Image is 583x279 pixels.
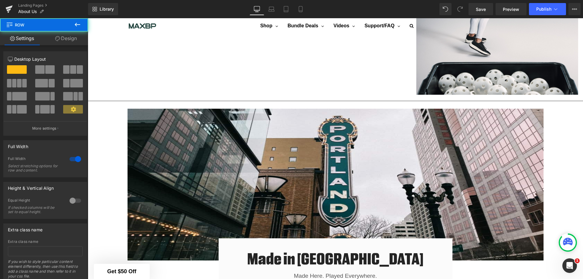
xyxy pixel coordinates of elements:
[279,3,293,15] a: Tablet
[8,206,63,214] div: If checked columns will be set to equal height.
[100,6,114,12] span: Library
[141,230,355,252] h3: Made in [GEOGRAPHIC_DATA]
[8,164,63,172] div: Select stretching options for row and content.
[503,6,519,12] span: Preview
[88,3,118,15] a: New Library
[18,9,37,14] span: About Us
[18,3,88,8] a: Landing Pages
[439,3,452,15] button: Undo
[8,182,54,191] div: Height & Vertical Align
[8,56,83,62] p: Desktop Layout
[496,3,527,15] a: Preview
[529,3,566,15] button: Publish
[141,254,355,262] p: Made Here. Played Everywhere.
[476,6,486,12] span: Save
[536,7,551,12] span: Publish
[32,126,56,131] p: More settings
[454,3,466,15] button: Redo
[568,3,581,15] button: More
[44,32,88,45] a: Design
[8,198,63,204] div: Equal Height
[8,240,83,244] div: Extra class name
[293,3,308,15] a: Mobile
[562,258,577,273] iframe: Intercom live chat
[8,141,28,149] div: Full Width
[264,3,279,15] a: Laptop
[250,3,264,15] a: Desktop
[8,224,43,232] div: Extra class name
[4,121,87,135] button: More settings
[6,18,67,32] span: Row
[8,156,63,163] div: Full Width
[575,258,580,263] span: 1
